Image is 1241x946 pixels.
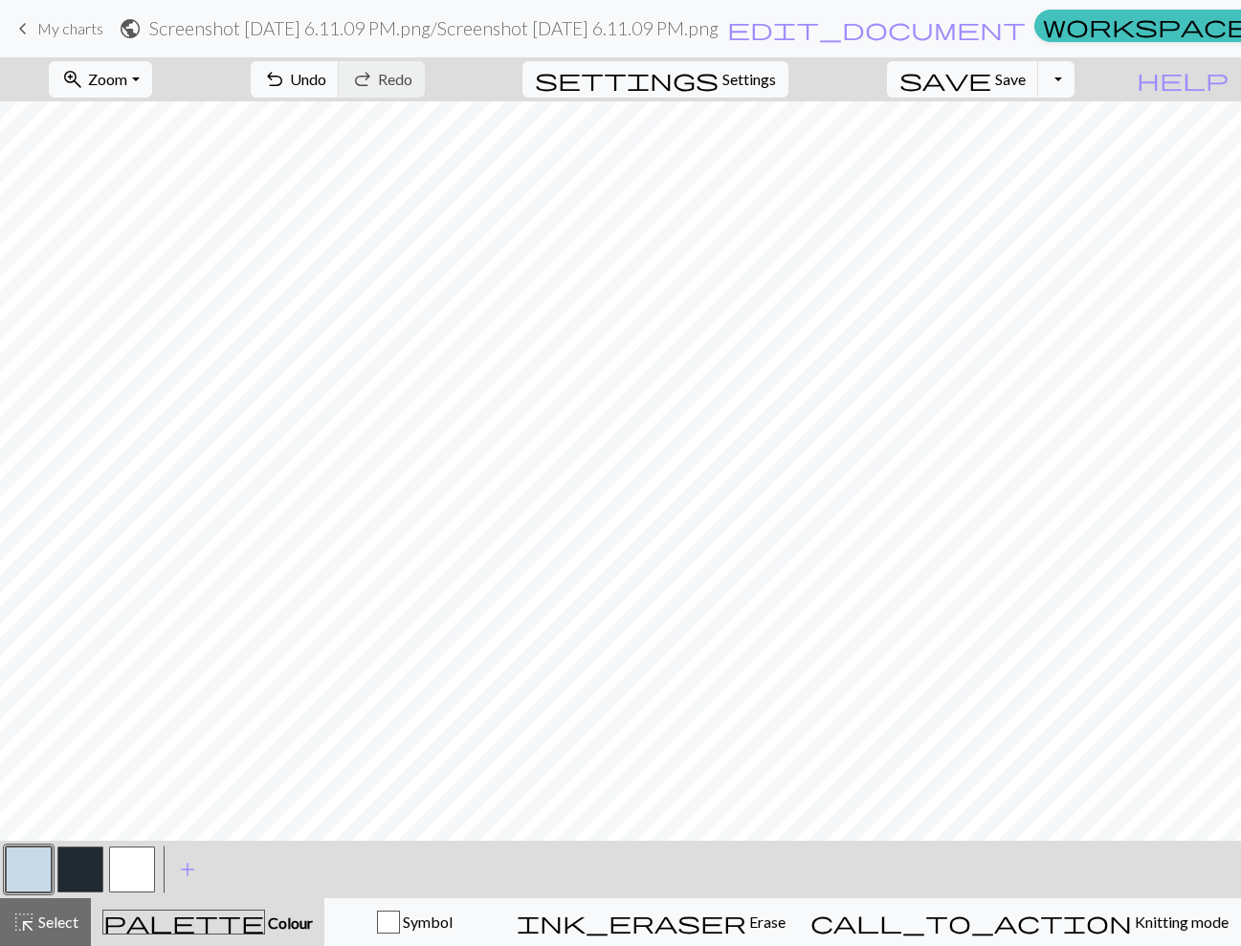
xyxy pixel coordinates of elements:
[37,19,103,37] span: My charts
[504,898,798,946] button: Erase
[11,15,34,42] span: keyboard_arrow_left
[535,68,719,91] i: Settings
[265,913,313,932] span: Colour
[1137,66,1229,93] span: help
[103,909,264,935] span: palette
[995,70,1026,88] span: Save
[535,66,719,93] span: settings
[727,15,1026,42] span: edit_document
[798,898,1241,946] button: Knitting mode
[61,66,84,93] span: zoom_in
[400,913,453,931] span: Symbol
[324,898,504,946] button: Symbol
[49,61,151,98] button: Zoom
[810,909,1132,935] span: call_to_action
[290,70,326,88] span: Undo
[899,66,991,93] span: save
[263,66,286,93] span: undo
[149,17,719,39] h2: Screenshot [DATE] 6.11.09 PM.png / Screenshot [DATE] 6.11.09 PM.png
[722,68,776,91] span: Settings
[176,856,199,883] span: add
[251,61,340,98] button: Undo
[12,909,35,935] span: highlight_alt
[11,12,103,45] a: My charts
[91,898,324,946] button: Colour
[88,70,127,88] span: Zoom
[1132,913,1229,931] span: Knitting mode
[517,909,746,935] span: ink_eraser
[522,61,788,98] button: SettingsSettings
[887,61,1039,98] button: Save
[35,913,78,931] span: Select
[119,15,142,42] span: public
[746,913,786,931] span: Erase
